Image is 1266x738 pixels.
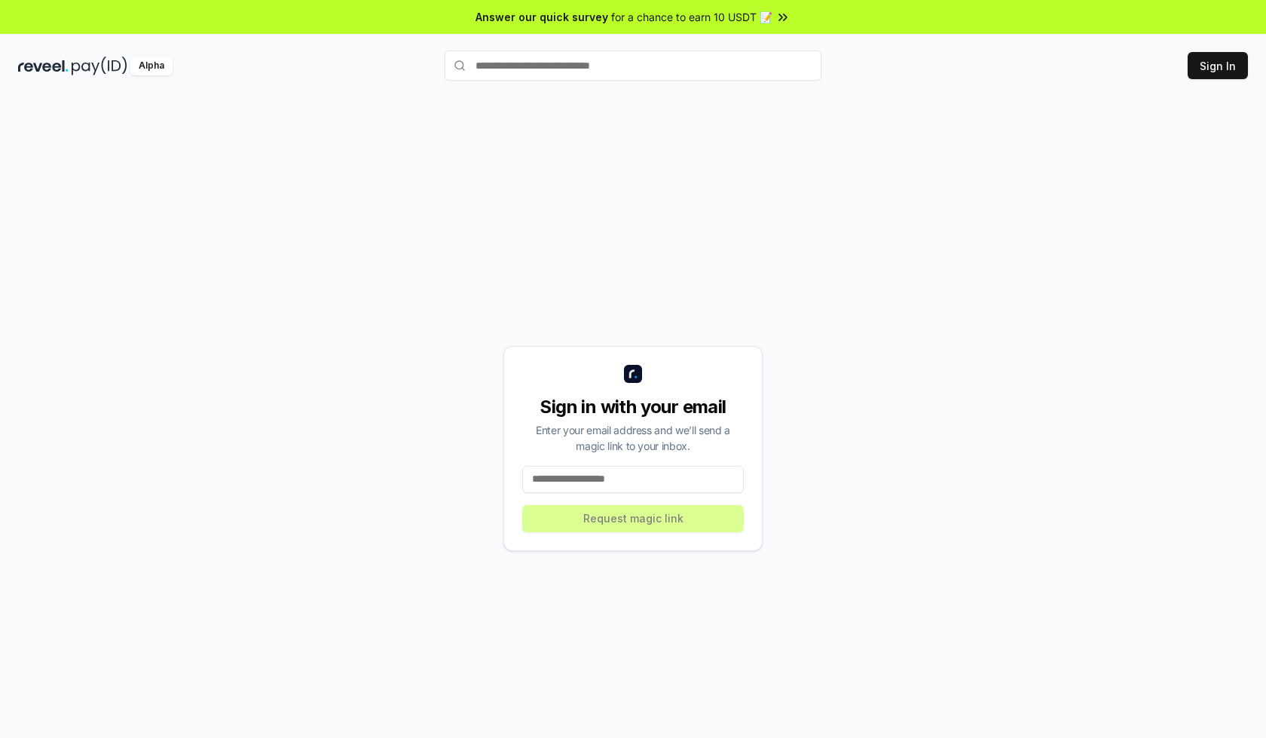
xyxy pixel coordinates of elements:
[611,9,772,25] span: for a chance to earn 10 USDT 📝
[522,422,744,454] div: Enter your email address and we’ll send a magic link to your inbox.
[72,57,127,75] img: pay_id
[1188,52,1248,79] button: Sign In
[624,365,642,383] img: logo_small
[522,395,744,419] div: Sign in with your email
[130,57,173,75] div: Alpha
[18,57,69,75] img: reveel_dark
[476,9,608,25] span: Answer our quick survey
